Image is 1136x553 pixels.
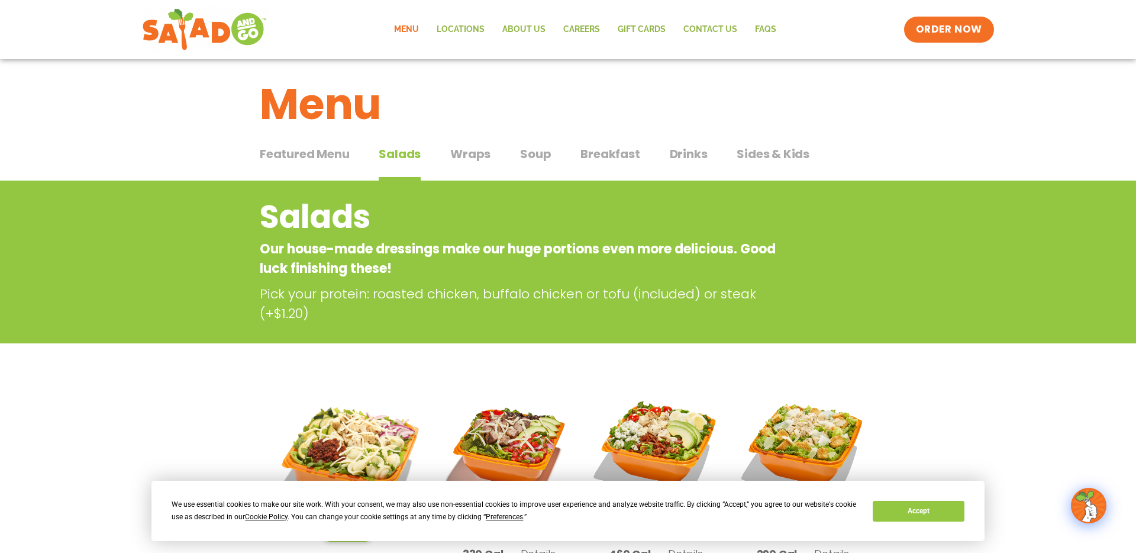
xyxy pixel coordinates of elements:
[142,6,267,53] img: new-SAG-logo-768×292
[260,145,349,163] span: Featured Menu
[554,16,609,43] a: Careers
[260,72,876,136] h1: Menu
[379,145,421,163] span: Salads
[746,16,785,43] a: FAQs
[385,16,428,43] a: Menu
[904,17,994,43] a: ORDER NOW
[591,384,720,513] img: Product photo for Cobb Salad
[450,145,490,163] span: Wraps
[916,22,982,37] span: ORDER NOW
[260,239,781,278] p: Our house-made dressings make our huge portions even more delicious. Good luck finishing these!
[260,284,786,323] p: Pick your protein: roasted chicken, buffalo chicken or tofu (included) or steak (+$1.20)
[486,513,523,521] span: Preferences
[428,16,493,43] a: Locations
[737,145,809,163] span: Sides & Kids
[151,481,985,541] div: Cookie Consent Prompt
[1072,489,1105,522] img: wpChatIcon
[245,513,288,521] span: Cookie Policy
[873,501,964,522] button: Accept
[172,499,859,523] div: We use essential cookies to make our site work. With your consent, we may also use non-essential ...
[385,16,785,43] nav: Menu
[260,193,781,241] h2: Salads
[269,384,427,542] img: Product photo for Tuscan Summer Salad
[738,384,867,513] img: Product photo for Caesar Salad
[670,145,708,163] span: Drinks
[580,145,640,163] span: Breakfast
[609,16,674,43] a: GIFT CARDS
[260,141,876,181] div: Tabbed content
[520,145,551,163] span: Soup
[674,16,746,43] a: Contact Us
[444,384,573,513] img: Product photo for Fajita Salad
[493,16,554,43] a: About Us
